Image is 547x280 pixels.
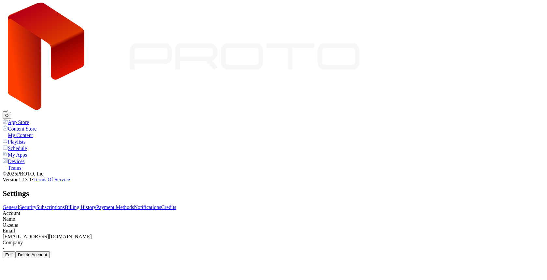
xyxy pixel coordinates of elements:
button: Delete Account [15,251,50,258]
h2: Settings [3,189,544,198]
a: Devices [3,158,544,164]
button: O [3,112,11,119]
a: Payment Methods [96,204,134,210]
a: General [3,204,19,210]
div: Edit [5,252,13,257]
a: Teams [3,164,544,171]
div: [EMAIL_ADDRESS][DOMAIN_NAME] [3,234,544,240]
div: Account [3,210,544,216]
a: My Content [3,132,544,138]
a: Credits [161,204,176,210]
a: Schedule [3,145,544,151]
a: Notifications [134,204,161,210]
a: Playlists [3,138,544,145]
a: Billing History [65,204,96,210]
button: Edit [3,251,15,258]
a: Security [19,204,36,210]
a: Terms Of Service [34,177,70,182]
div: © 2025 PROTO, Inc. [3,171,544,177]
div: Delete Account [18,252,47,257]
div: Oksana [3,222,544,228]
span: Version 1.13.1 • [3,177,34,182]
div: Name [3,216,544,222]
div: - [3,245,544,251]
a: App Store [3,119,544,125]
div: Company [3,240,544,245]
a: My Apps [3,151,544,158]
a: Content Store [3,125,544,132]
div: Email [3,228,544,234]
a: Subscriptions [36,204,65,210]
